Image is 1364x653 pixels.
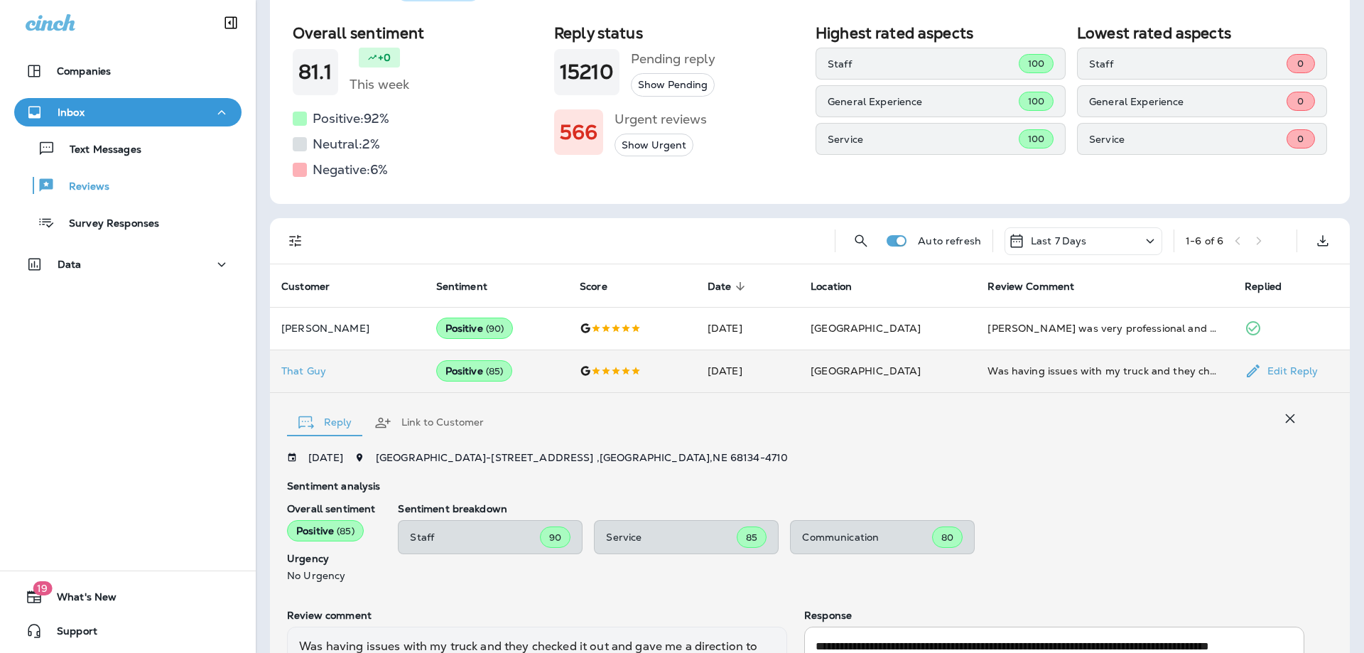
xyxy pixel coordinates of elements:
span: Customer [281,280,348,293]
span: 90 [549,531,561,544]
h1: 15210 [560,60,614,84]
h5: Pending reply [631,48,715,70]
p: Service [828,134,1019,145]
p: Survey Responses [55,217,159,231]
span: Location [811,281,852,293]
div: Shane was very professional and personable. Kristy was as well. Their customer service was except... [987,321,1222,335]
div: Was having issues with my truck and they checked it out and gave me a direction to go. They calle... [987,364,1222,378]
button: Show Urgent [615,134,693,157]
p: General Experience [1089,96,1287,107]
button: Search Reviews [847,227,875,255]
span: Date [708,280,750,293]
h1: 81.1 [298,60,332,84]
p: That Guy [281,365,413,377]
h5: Urgent reviews [615,108,707,131]
button: Link to Customer [363,397,495,448]
p: Sentiment analysis [287,480,1304,492]
button: Show Pending [631,73,715,97]
p: Service [1089,134,1287,145]
h2: Lowest rated aspects [1077,24,1327,42]
p: Edit Reply [1262,365,1318,377]
p: [DATE] [308,452,343,463]
h5: Negative: 6 % [313,158,388,181]
div: 1 - 6 of 6 [1186,235,1223,247]
span: 100 [1028,58,1044,70]
span: [GEOGRAPHIC_DATA] [811,322,921,335]
span: What's New [43,591,117,608]
span: 19 [33,581,52,595]
td: [DATE] [696,350,799,392]
span: [GEOGRAPHIC_DATA] - [STREET_ADDRESS] , [GEOGRAPHIC_DATA] , NE 68134-4710 [376,451,788,464]
p: Overall sentiment [287,503,375,514]
span: 0 [1297,95,1304,107]
p: Service [606,531,737,543]
span: ( 85 ) [486,365,504,377]
span: Location [811,280,870,293]
p: Urgency [287,553,375,564]
span: Sentiment [436,280,506,293]
p: Auto refresh [918,235,981,247]
p: Inbox [58,107,85,118]
span: [GEOGRAPHIC_DATA] [811,365,921,377]
button: Collapse Sidebar [211,9,251,37]
p: +0 [378,50,391,65]
p: General Experience [828,96,1019,107]
button: Text Messages [14,134,242,163]
p: [PERSON_NAME] [281,323,413,334]
span: ( 85 ) [337,525,354,537]
h2: Highest rated aspects [816,24,1066,42]
span: Customer [281,281,330,293]
span: Date [708,281,732,293]
div: Positive [436,318,514,339]
button: Reviews [14,171,242,200]
button: Companies [14,57,242,85]
p: Sentiment breakdown [398,503,1304,514]
span: ( 90 ) [486,323,504,335]
p: Staff [828,58,1019,70]
button: Support [14,617,242,645]
h2: Overall sentiment [293,24,543,42]
h5: Positive: 92 % [313,107,389,130]
span: 100 [1028,133,1044,145]
button: Inbox [14,98,242,126]
p: Data [58,259,82,270]
span: 0 [1297,133,1304,145]
span: 0 [1297,58,1304,70]
p: Companies [57,65,111,77]
span: Score [580,280,626,293]
h5: This week [350,73,409,96]
p: Reviews [55,180,109,194]
span: 80 [941,531,953,544]
span: Sentiment [436,281,487,293]
div: Click to view Customer Drawer [281,365,413,377]
p: Communication [802,531,932,543]
button: Survey Responses [14,207,242,237]
p: No Urgency [287,570,375,581]
span: Score [580,281,607,293]
span: Support [43,625,97,642]
p: Last 7 Days [1031,235,1087,247]
div: Positive [287,520,364,541]
div: Positive [436,360,513,382]
p: Staff [1089,58,1287,70]
div: Sentiment [270,18,1350,204]
span: Review Comment [987,281,1074,293]
td: [DATE] [696,307,799,350]
span: 85 [746,531,757,544]
p: Response [804,610,1304,621]
button: Reply [287,397,363,448]
h2: Reply status [554,24,804,42]
h5: Neutral: 2 % [313,133,380,156]
h1: 566 [560,121,597,144]
span: Review Comment [987,280,1093,293]
button: Filters [281,227,310,255]
p: Text Messages [55,144,141,157]
p: Review comment [287,610,787,621]
span: Replied [1245,280,1300,293]
span: 100 [1028,95,1044,107]
p: Staff [410,531,540,543]
button: Export as CSV [1309,227,1337,255]
span: Replied [1245,281,1282,293]
button: 19What's New [14,583,242,611]
button: Data [14,250,242,279]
